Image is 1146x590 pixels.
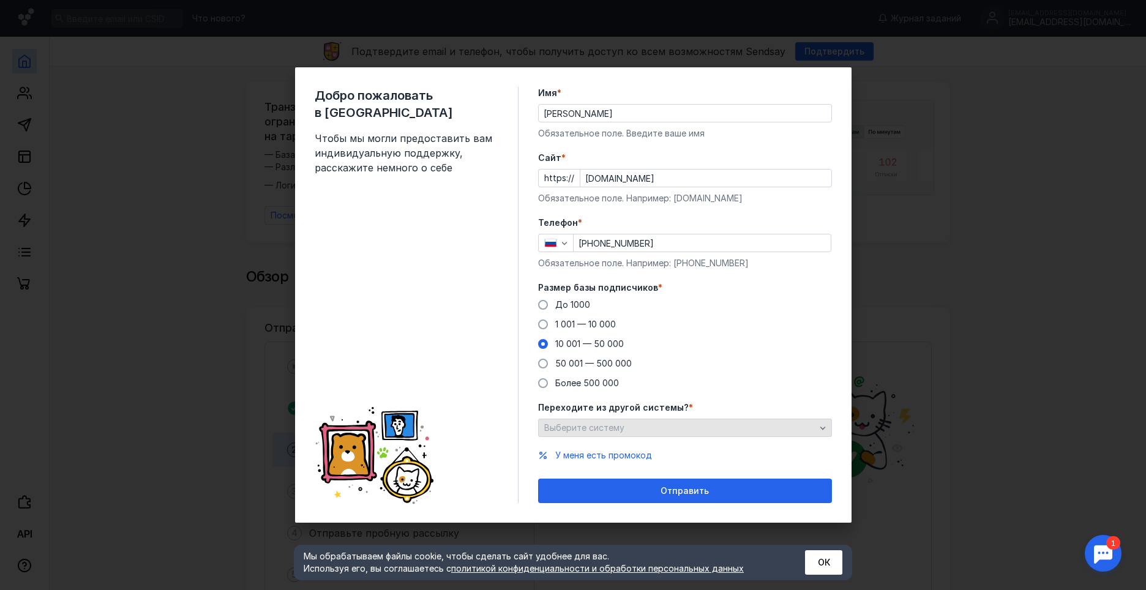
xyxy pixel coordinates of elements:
[555,338,624,349] span: 10 001 — 50 000
[538,217,578,229] span: Телефон
[538,192,832,204] div: Обязательное поле. Например: [DOMAIN_NAME]
[538,419,832,437] button: Выберите систему
[661,486,709,496] span: Отправить
[538,401,689,414] span: Переходите из другой системы?
[538,479,832,503] button: Отправить
[304,550,775,575] div: Мы обрабатываем файлы cookie, чтобы сделать сайт удобнее для вас. Используя его, вы соглашаетесь c
[555,450,652,460] span: У меня есть промокод
[555,299,590,310] span: До 1000
[451,563,744,573] a: политикой конфиденциальности и обработки персональных данных
[538,152,561,164] span: Cайт
[555,358,632,368] span: 50 001 — 500 000
[544,422,624,433] span: Выберите систему
[538,127,832,140] div: Обязательное поле. Введите ваше имя
[555,378,619,388] span: Более 500 000
[538,282,658,294] span: Размер базы подписчиков
[555,319,616,329] span: 1 001 — 10 000
[538,87,557,99] span: Имя
[315,87,498,121] span: Добро пожаловать в [GEOGRAPHIC_DATA]
[315,131,498,175] span: Чтобы мы могли предоставить вам индивидуальную поддержку, расскажите немного о себе
[538,257,832,269] div: Обязательное поле. Например: [PHONE_NUMBER]
[805,550,842,575] button: ОК
[28,7,42,21] div: 1
[555,449,652,461] button: У меня есть промокод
